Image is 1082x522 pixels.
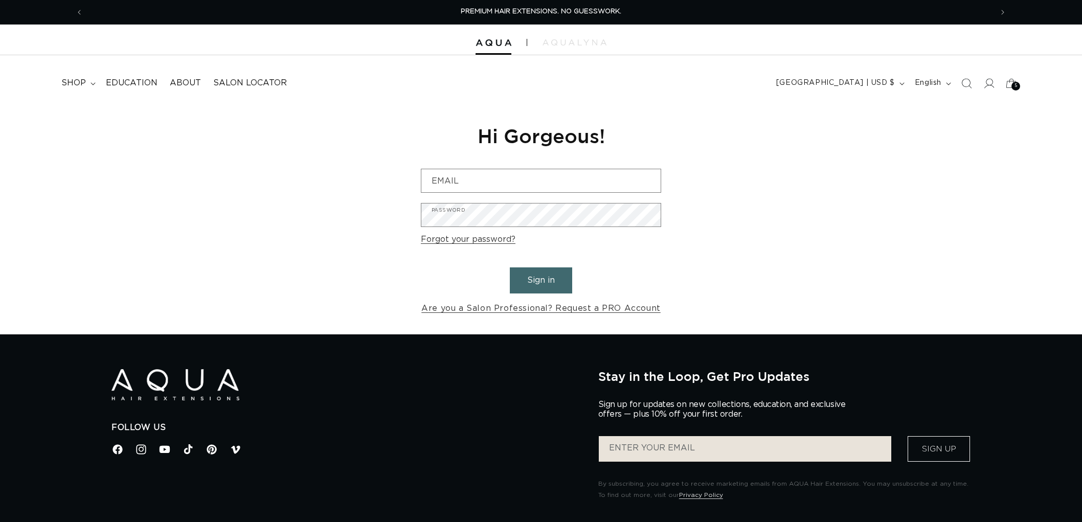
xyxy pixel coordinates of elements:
[61,78,86,88] span: shop
[164,72,207,95] a: About
[55,72,100,95] summary: shop
[510,267,572,293] button: Sign in
[598,479,971,501] p: By subscribing, you agree to receive marketing emails from AQUA Hair Extensions. You may unsubscr...
[955,72,978,95] summary: Search
[776,78,895,88] span: [GEOGRAPHIC_DATA] | USD $
[421,123,661,148] h1: Hi Gorgeous!
[909,74,955,93] button: English
[991,3,1014,22] button: Next announcement
[476,39,511,47] img: Aqua Hair Extensions
[421,301,661,316] a: Are you a Salon Professional? Request a PRO Account
[421,232,515,247] a: Forgot your password?
[598,369,971,383] h2: Stay in the Loop, Get Pro Updates
[106,78,157,88] span: Education
[598,400,854,419] p: Sign up for updates on new collections, education, and exclusive offers — plus 10% off your first...
[111,422,583,433] h2: Follow Us
[908,436,970,462] button: Sign Up
[68,3,91,22] button: Previous announcement
[207,72,293,95] a: Salon Locator
[100,72,164,95] a: Education
[170,78,201,88] span: About
[461,8,621,15] span: PREMIUM HAIR EXTENSIONS. NO GUESSWORK.
[213,78,287,88] span: Salon Locator
[679,492,723,498] a: Privacy Policy
[111,369,239,400] img: Aqua Hair Extensions
[770,74,909,93] button: [GEOGRAPHIC_DATA] | USD $
[1015,82,1018,90] span: 5
[421,169,661,192] input: Email
[543,39,606,46] img: aqualyna.com
[599,436,891,462] input: ENTER YOUR EMAIL
[915,78,941,88] span: English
